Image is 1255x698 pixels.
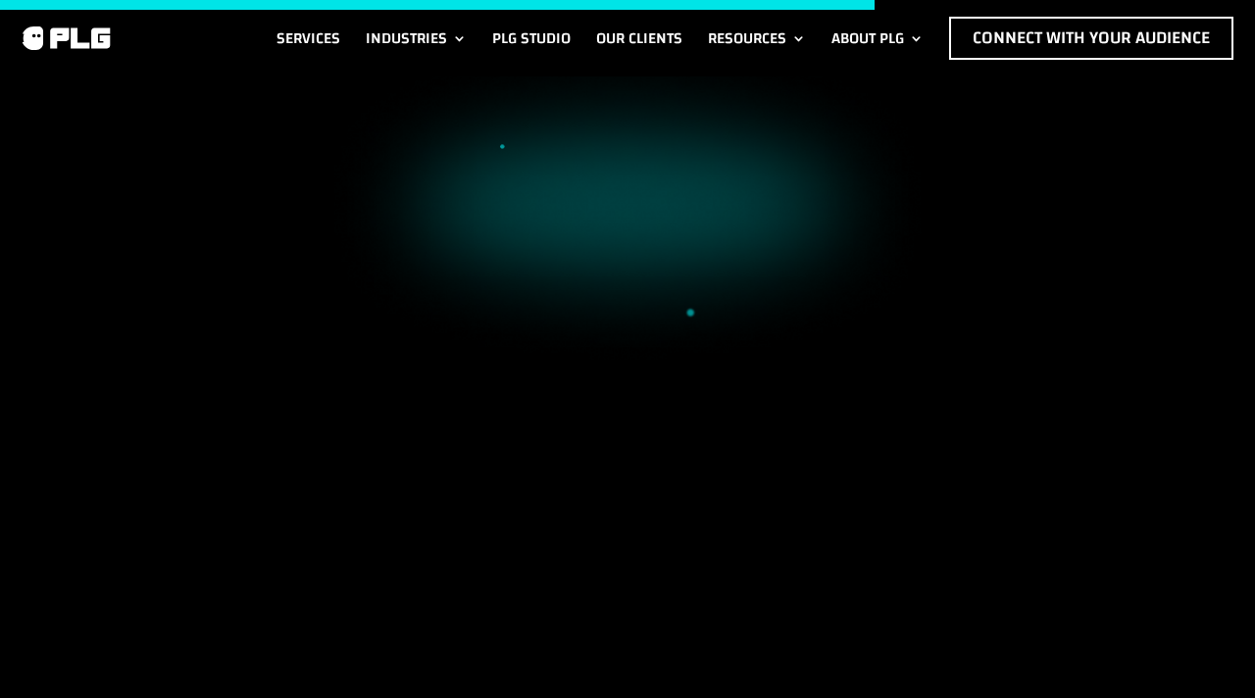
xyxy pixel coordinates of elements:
a: Our Clients [596,17,682,60]
a: Services [276,17,340,60]
a: Resources [708,17,806,60]
a: PLG Studio [492,17,571,60]
a: Connect with Your Audience [949,17,1233,60]
a: About PLG [831,17,924,60]
a: Industries [366,17,467,60]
